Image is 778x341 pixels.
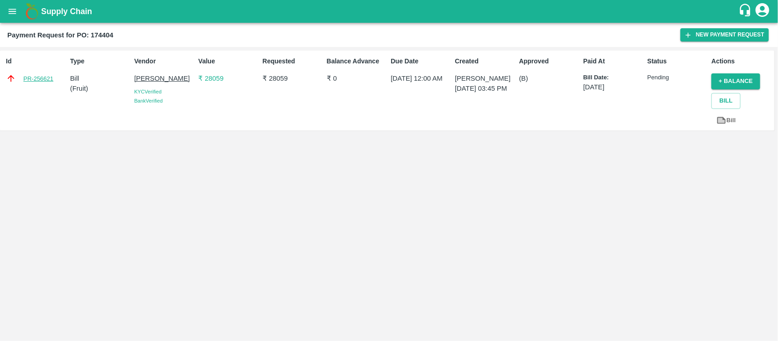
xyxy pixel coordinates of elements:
a: PR-256621 [23,74,53,83]
p: Due Date [391,57,452,66]
b: Payment Request for PO: 174404 [7,31,113,39]
p: Balance Advance [327,57,387,66]
b: Supply Chain [41,7,92,16]
button: New Payment Request [680,28,769,41]
p: [DATE] 12:00 AM [391,73,452,83]
p: Type [70,57,131,66]
div: customer-support [738,3,754,20]
img: logo [23,2,41,21]
p: ₹ 28059 [263,73,323,83]
span: Bank Verified [134,98,163,103]
p: Value [198,57,259,66]
p: Created [455,57,515,66]
p: ₹ 0 [327,73,387,83]
p: [PERSON_NAME] [134,73,195,83]
p: Vendor [134,57,195,66]
p: (B) [519,73,580,83]
div: account of current user [754,2,771,21]
p: Approved [519,57,580,66]
p: Id [6,57,67,66]
p: ( Fruit ) [70,83,131,93]
p: Requested [263,57,323,66]
p: Bill Date: [583,73,644,82]
button: Bill [711,93,741,109]
p: Status [648,57,708,66]
a: Bill [711,113,741,129]
p: Bill [70,73,131,83]
p: [PERSON_NAME] [455,73,515,83]
p: [DATE] [583,82,644,92]
p: Actions [711,57,772,66]
p: Paid At [583,57,644,66]
p: ₹ 28059 [198,73,259,83]
p: Pending [648,73,708,82]
button: open drawer [2,1,23,22]
span: KYC Verified [134,89,162,94]
button: + balance [711,73,760,89]
p: [DATE] 03:45 PM [455,83,515,93]
a: Supply Chain [41,5,738,18]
